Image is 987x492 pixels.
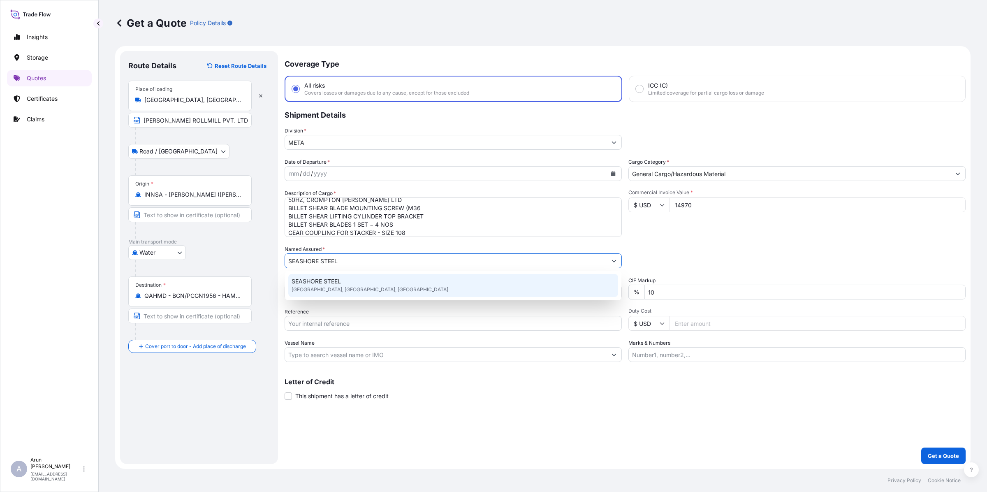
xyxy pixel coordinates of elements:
p: Main transport mode [128,239,270,245]
div: year, [313,169,328,179]
div: / [311,169,313,179]
p: Claims [27,115,44,123]
button: Show suggestions [607,347,621,362]
p: Shipment Details [285,102,966,127]
button: Calendar [607,167,620,180]
input: Full name [285,253,607,268]
span: [GEOGRAPHIC_DATA], [GEOGRAPHIC_DATA], [GEOGRAPHIC_DATA] [292,285,448,294]
input: Text to appear on certificate [128,309,252,323]
input: Place of loading [144,96,241,104]
button: Select transport [128,245,186,260]
label: Reference [285,308,309,316]
span: Date of Departure [285,158,330,166]
label: CIF Markup [628,276,656,285]
span: Freight Cost [285,276,622,283]
span: Covers losses or damages due to any cause, except for those excluded [304,90,469,96]
span: A [16,465,21,473]
button: Select transport [128,144,229,159]
input: Select a commodity type [629,166,950,181]
p: Get a Quote [928,452,959,460]
p: Route Details [128,61,176,71]
span: Duty Cost [628,308,966,314]
p: Letter of Credit [285,378,966,385]
div: month, [288,169,300,179]
p: [EMAIL_ADDRESS][DOMAIN_NAME] [30,471,81,481]
span: Cover port to door - Add place of discharge [145,342,246,350]
div: / [300,169,302,179]
input: Enter percentage [644,285,966,299]
button: Show suggestions [607,253,621,268]
label: Marks & Numbers [628,339,670,347]
p: Arun [PERSON_NAME] [30,457,81,470]
button: Show suggestions [607,135,621,150]
p: Privacy Policy [887,477,921,484]
p: Policy Details [190,19,226,27]
p: Certificates [27,95,58,103]
label: Named Assured [285,245,325,253]
div: % [628,285,644,299]
input: Type to search division [285,135,607,150]
label: Division [285,127,306,135]
input: Text to appear on certificate [128,207,252,222]
span: SEASHORE STEEL [292,277,341,285]
label: Description of Cargo [285,189,336,197]
span: Commercial Invoice Value [628,189,966,196]
span: Limited coverage for partial cargo loss or damage [648,90,764,96]
label: Cargo Category [628,158,669,166]
label: Vessel Name [285,339,315,347]
input: Number1, number2,... [628,347,966,362]
div: Place of loading [135,86,172,93]
div: day, [302,169,311,179]
span: All risks [304,81,325,90]
span: ICC (C) [648,81,668,90]
span: Water [139,248,155,257]
p: Coverage Type [285,51,966,76]
input: Destination [144,292,241,300]
p: Storage [27,53,48,62]
p: Quotes [27,74,46,82]
p: Insights [27,33,48,41]
button: Show suggestions [950,166,965,181]
input: Type amount [670,197,966,212]
p: Get a Quote [115,16,187,30]
div: Suggestions [288,274,618,297]
input: Origin [144,190,241,199]
p: Reset Route Details [215,62,266,70]
span: Road / [GEOGRAPHIC_DATA] [139,147,218,155]
p: Cookie Notice [928,477,961,484]
div: Origin [135,181,153,187]
input: Your internal reference [285,316,622,331]
input: Type to search vessel name or IMO [285,347,607,362]
input: Enter amount [670,316,966,331]
input: Text to appear on certificate [128,113,252,128]
div: Destination [135,282,166,288]
span: This shipment has a letter of credit [295,392,389,400]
